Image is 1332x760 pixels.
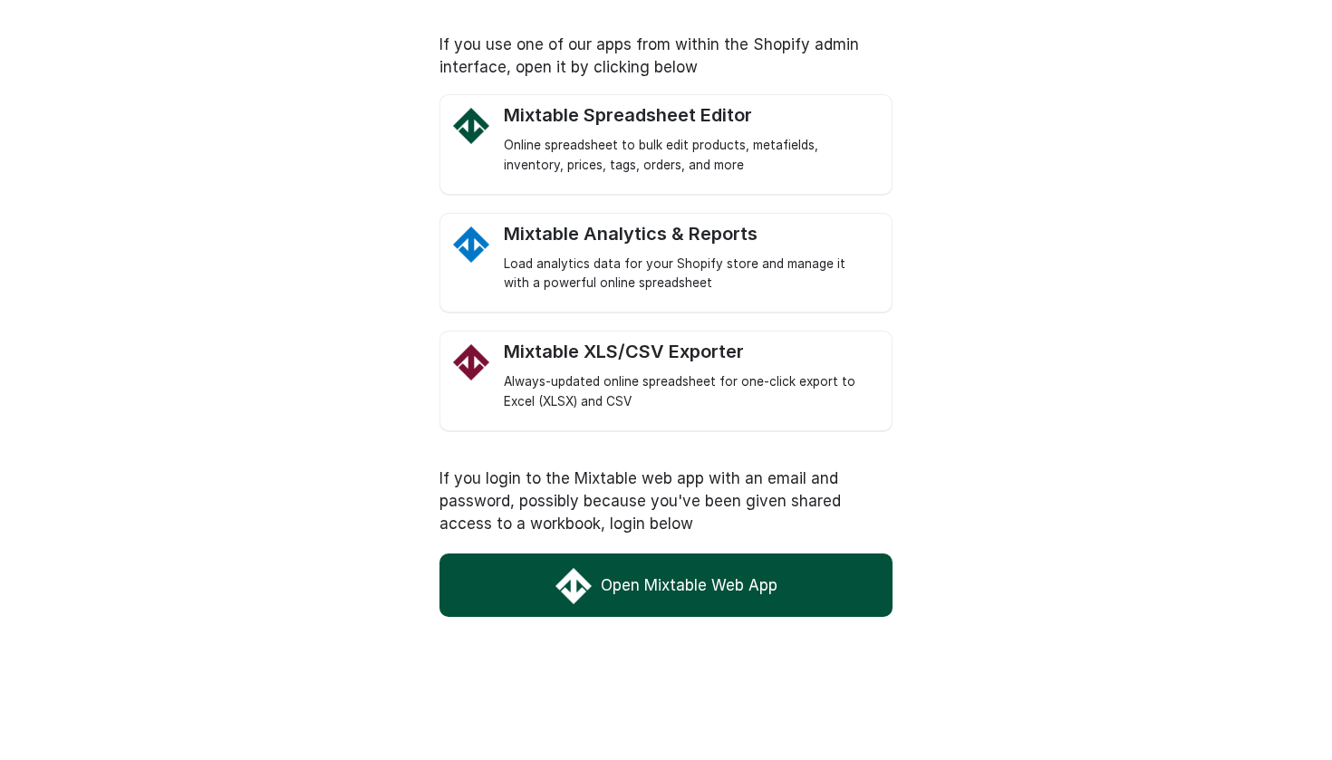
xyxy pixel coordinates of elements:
[439,467,893,535] p: If you login to the Mixtable web app with an email and password, possibly because you've been giv...
[439,34,893,79] p: If you use one of our apps from within the Shopify admin interface, open it by clicking below
[439,553,893,617] a: Open Mixtable Web App
[504,223,874,245] div: Mixtable Analytics & Reports
[504,372,874,412] div: Always-updated online spreadsheet for one-click export to Excel (XLSX) and CSV
[504,223,874,294] a: Mixtable Analytics Mixtable Analytics & Reports Load analytics data for your Shopify store and ma...
[504,341,874,412] a: Mixtable Excel and CSV Exporter app Logo Mixtable XLS/CSV Exporter Always-updated online spreadsh...
[555,568,592,604] img: Mixtable Web App
[453,108,489,144] img: Mixtable Spreadsheet Editor Logo
[504,255,874,294] div: Load analytics data for your Shopify store and manage it with a powerful online spreadsheet
[453,344,489,380] img: Mixtable Excel and CSV Exporter app Logo
[504,104,874,127] div: Mixtable Spreadsheet Editor
[504,341,874,363] div: Mixtable XLS/CSV Exporter
[504,136,874,176] div: Online spreadsheet to bulk edit products, metafields, inventory, prices, tags, orders, and more
[453,226,489,263] img: Mixtable Analytics
[504,104,874,176] a: Mixtable Spreadsheet Editor Logo Mixtable Spreadsheet Editor Online spreadsheet to bulk edit prod...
